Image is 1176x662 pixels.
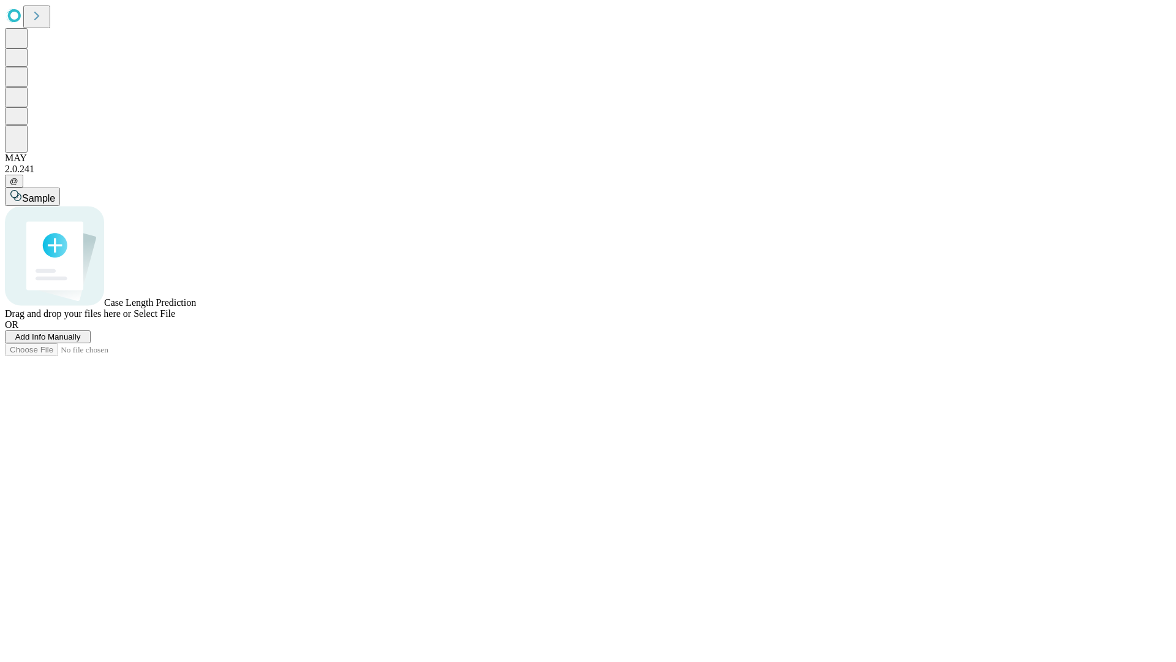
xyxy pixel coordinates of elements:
button: Add Info Manually [5,330,91,343]
span: Sample [22,193,55,204]
span: OR [5,319,18,330]
span: Case Length Prediction [104,297,196,308]
div: 2.0.241 [5,164,1171,175]
span: Drag and drop your files here or [5,308,131,319]
button: @ [5,175,23,188]
span: Add Info Manually [15,332,81,341]
div: MAY [5,153,1171,164]
span: @ [10,177,18,186]
button: Sample [5,188,60,206]
span: Select File [134,308,175,319]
